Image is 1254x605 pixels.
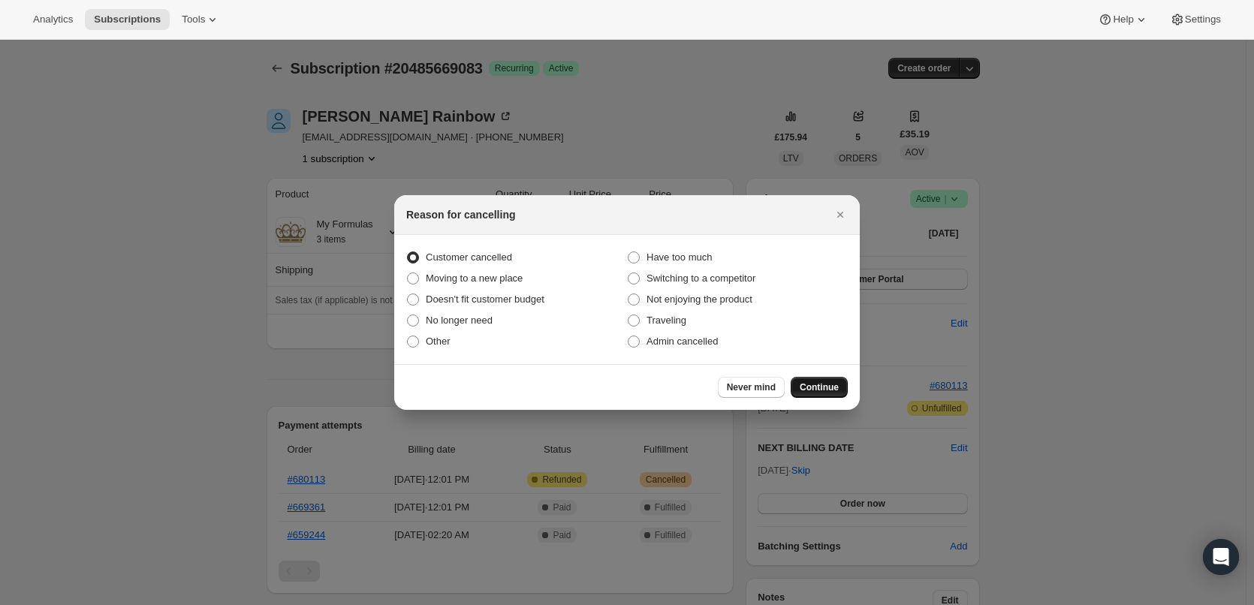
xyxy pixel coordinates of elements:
[1203,539,1239,575] div: Open Intercom Messenger
[426,272,523,284] span: Moving to a new place
[727,381,776,393] span: Never mind
[406,207,515,222] h2: Reason for cancelling
[791,377,848,398] button: Continue
[647,272,755,284] span: Switching to a competitor
[1185,14,1221,26] span: Settings
[1113,14,1133,26] span: Help
[647,336,718,347] span: Admin cancelled
[94,14,161,26] span: Subscriptions
[85,9,170,30] button: Subscriptions
[647,251,712,263] span: Have too much
[426,315,493,326] span: No longer need
[718,377,785,398] button: Never mind
[1089,9,1157,30] button: Help
[426,336,451,347] span: Other
[182,14,205,26] span: Tools
[426,251,512,263] span: Customer cancelled
[33,14,73,26] span: Analytics
[647,315,686,326] span: Traveling
[800,381,839,393] span: Continue
[830,204,851,225] button: Close
[426,293,544,305] span: Doesn't fit customer budget
[24,9,82,30] button: Analytics
[173,9,229,30] button: Tools
[647,293,752,305] span: Not enjoying the product
[1161,9,1230,30] button: Settings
